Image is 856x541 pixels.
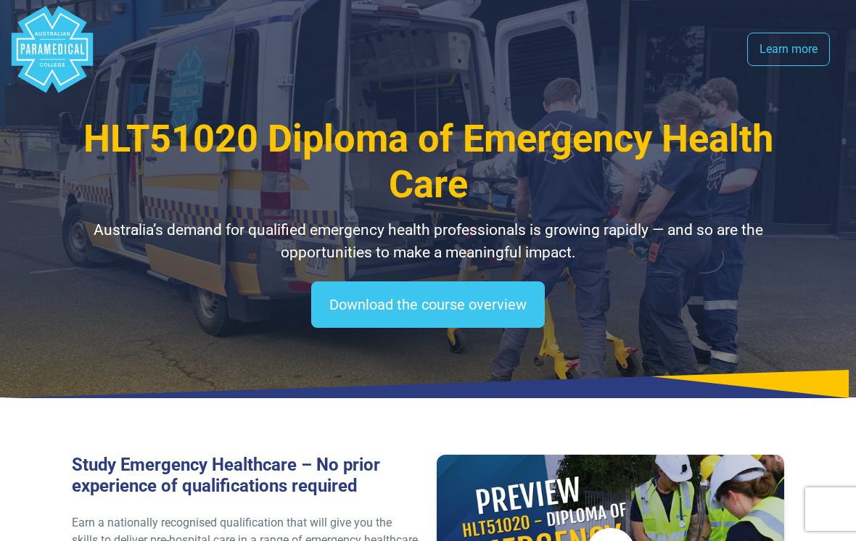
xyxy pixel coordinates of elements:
a: Download the course overview [311,281,545,328]
span: HLT51020 Diploma of Emergency Health Care [83,116,773,207]
div: Australian Paramedical College [9,6,96,93]
p: Australia’s demand for qualified emergency health professionals is growing rapidly — and so are t... [72,219,785,265]
h3: Study Emergency Healthcare – No prior experience of qualifications required [72,455,419,496]
a: Learn more [747,33,830,66]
